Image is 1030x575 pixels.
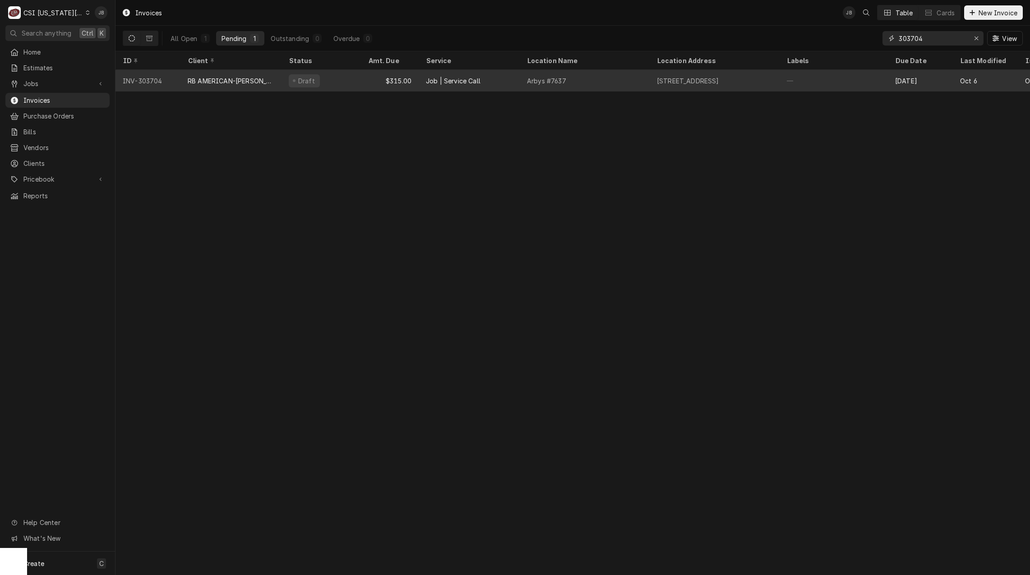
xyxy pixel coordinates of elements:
a: Bills [5,124,110,139]
span: Help Center [23,518,104,527]
button: New Invoice [964,5,1023,20]
div: Location Name [527,56,641,65]
span: Reports [23,191,105,201]
button: Open search [859,5,873,20]
div: Table [896,8,913,18]
button: Search anythingCtrlK [5,25,110,41]
div: Labels [787,56,881,65]
a: Home [5,45,110,59]
span: Search anything [22,28,71,38]
div: C [8,6,21,19]
div: Arbys #7637 [527,76,566,86]
span: Invoices [23,96,105,105]
span: Home [23,47,105,57]
span: Purchase Orders [23,111,105,121]
div: Last Modified [960,56,1009,65]
span: C [99,559,104,568]
div: Oct 6 [953,70,1018,91]
div: Joshua Bennett's Avatar [95,6,107,19]
span: Create [23,560,44,567]
a: Go to What's New [5,531,110,546]
span: K [100,28,104,38]
div: Overdue [333,34,360,43]
div: Client [188,56,273,65]
button: Erase input [969,31,984,46]
a: Go to Help Center [5,515,110,530]
a: Reports [5,188,110,203]
div: 0 [314,34,320,43]
a: Vendors [5,140,110,155]
div: Draft [297,76,316,86]
div: Location Address [657,56,771,65]
div: All Open [171,34,197,43]
div: Amt. Due [368,56,410,65]
div: INV-303704 [115,70,180,91]
span: What's New [23,534,104,543]
span: Jobs [23,79,92,88]
span: Pricebook [23,174,92,184]
input: Keyword search [899,31,966,46]
div: 1 [252,34,257,43]
div: Due Date [895,56,944,65]
span: Bills [23,127,105,137]
div: [STREET_ADDRESS] [657,76,719,86]
a: Go to Jobs [5,76,110,91]
div: Joshua Bennett's Avatar [843,6,855,19]
a: Estimates [5,60,110,75]
span: Estimates [23,63,105,73]
button: View [987,31,1023,46]
div: Service [426,56,511,65]
div: Cards [937,8,955,18]
div: Pending [222,34,246,43]
div: 0 [365,34,370,43]
div: [DATE] [888,70,953,91]
a: Purchase Orders [5,109,110,123]
a: Clients [5,156,110,171]
a: Go to Pricebook [5,172,110,187]
div: 1 [203,34,208,43]
div: — [780,70,888,91]
div: Job | Service Call [426,76,480,86]
span: New Invoice [977,8,1019,18]
div: JB [95,6,107,19]
div: RB AMERICAN-[PERSON_NAME] GROUP [188,76,274,86]
div: Status [289,56,352,65]
span: Ctrl [82,28,93,38]
div: CSI Kansas City's Avatar [8,6,21,19]
a: Invoices [5,93,110,108]
span: View [1000,34,1019,43]
div: JB [843,6,855,19]
div: Outstanding [271,34,309,43]
div: ID [123,56,171,65]
div: CSI [US_STATE][GEOGRAPHIC_DATA] [23,8,83,18]
span: Vendors [23,143,105,152]
div: $315.00 [361,70,419,91]
span: Clients [23,159,105,168]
